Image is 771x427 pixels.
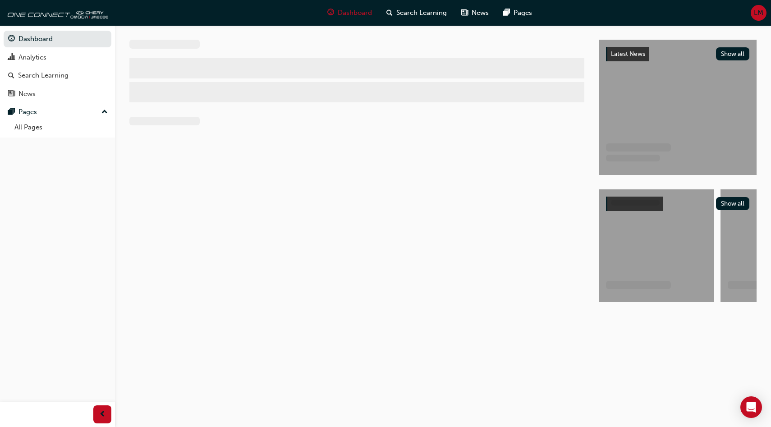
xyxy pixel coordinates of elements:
span: chart-icon [8,54,15,62]
span: news-icon [8,90,15,98]
button: Show all [716,47,750,60]
a: Latest NewsShow all [606,47,749,61]
span: Pages [514,8,532,18]
a: All Pages [11,120,111,134]
button: DashboardAnalyticsSearch LearningNews [4,29,111,104]
button: Pages [4,104,111,120]
a: news-iconNews [454,4,496,22]
a: Search Learning [4,67,111,84]
span: guage-icon [327,7,334,18]
a: News [4,86,111,102]
a: pages-iconPages [496,4,539,22]
button: Show all [716,197,750,210]
a: guage-iconDashboard [320,4,379,22]
div: Pages [18,107,37,117]
button: LM [751,5,766,21]
span: pages-icon [503,7,510,18]
span: search-icon [8,72,14,80]
span: Dashboard [338,8,372,18]
div: Search Learning [18,70,69,81]
a: Dashboard [4,31,111,47]
img: oneconnect [5,4,108,22]
div: Analytics [18,52,46,63]
a: Show all [606,197,749,211]
span: prev-icon [99,409,106,420]
div: Open Intercom Messenger [740,396,762,418]
span: Search Learning [396,8,447,18]
span: LM [754,8,763,18]
span: news-icon [461,7,468,18]
a: Analytics [4,49,111,66]
span: pages-icon [8,108,15,116]
span: search-icon [386,7,393,18]
span: News [472,8,489,18]
span: guage-icon [8,35,15,43]
div: News [18,89,36,99]
span: Latest News [611,50,645,58]
a: search-iconSearch Learning [379,4,454,22]
span: up-icon [101,106,108,118]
